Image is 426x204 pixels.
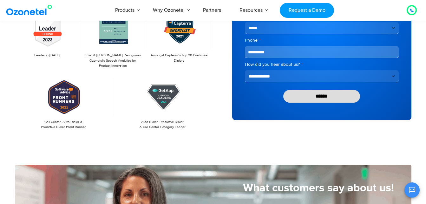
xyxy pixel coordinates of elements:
p: Amongst Capterra’s Top 20 Predictive Dialers [150,53,208,63]
p: Auto Dialer, Predictive Dialer & Call Center Category Leader [117,119,208,130]
label: How did you hear about us? [245,61,399,68]
label: Phone [245,37,399,44]
h5: What customers say about us! [15,182,394,194]
p: Frost & [PERSON_NAME] Recognizes Ozonetel's Speech Analytics for Product Innovation [84,53,142,69]
button: Open chat [404,182,420,198]
p: Leader in [DATE] [18,53,76,58]
a: Request a Demo [280,3,334,18]
p: Call Center, Auto Dialer & Predictive Dialer Front Runner [18,119,109,130]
